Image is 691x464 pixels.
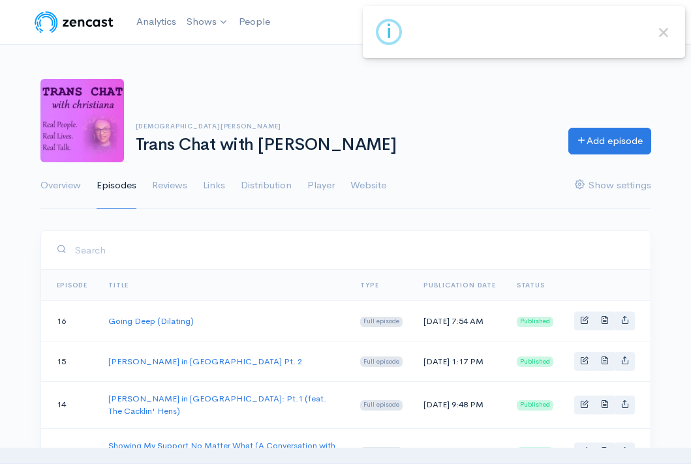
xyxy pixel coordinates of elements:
[568,128,651,154] a: Add episode
[97,162,136,209] a: Episodes
[423,281,496,289] a: Publication date
[575,162,651,209] a: Show settings
[360,317,403,327] span: Full episode
[360,356,403,367] span: Full episode
[574,396,635,414] div: Basic example
[136,136,553,154] h1: Trans Chat with [PERSON_NAME]
[40,162,81,209] a: Overview
[152,162,187,209] a: Reviews
[241,162,292,209] a: Distribution
[413,301,506,341] td: [DATE] 7:54 AM
[517,356,553,367] span: Published
[41,381,99,428] td: 14
[655,24,672,41] button: Close this dialog
[33,9,115,35] img: ZenCast Logo
[108,281,129,289] a: Title
[517,281,545,289] span: Status
[350,162,386,209] a: Website
[413,381,506,428] td: [DATE] 9:48 PM
[574,312,635,330] div: Basic example
[413,341,506,381] td: [DATE] 1:17 PM
[41,341,99,381] td: 15
[108,393,326,417] a: [PERSON_NAME] in [GEOGRAPHIC_DATA]: Pt.1 (feat. The Cacklin' Hens)
[574,442,635,461] div: Basic example
[386,22,392,42] div: i
[108,356,302,367] a: [PERSON_NAME] in [GEOGRAPHIC_DATA] Pt. 2
[360,281,378,289] a: Type
[574,352,635,371] div: Basic example
[203,162,225,209] a: Links
[41,301,99,341] td: 16
[181,8,234,36] a: Shows
[108,315,194,326] a: Going Deep (Dilating)
[517,400,553,411] span: Published
[74,237,635,263] input: Search
[307,162,335,209] a: Player
[234,8,275,36] a: People
[360,400,403,411] span: Full episode
[131,8,181,36] a: Analytics
[57,281,88,289] a: Episode
[517,317,553,327] span: Published
[136,123,553,130] h6: [DEMOGRAPHIC_DATA][PERSON_NAME]
[108,440,335,464] a: Showing My Support No Matter What (A Conversation with [PERSON_NAME])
